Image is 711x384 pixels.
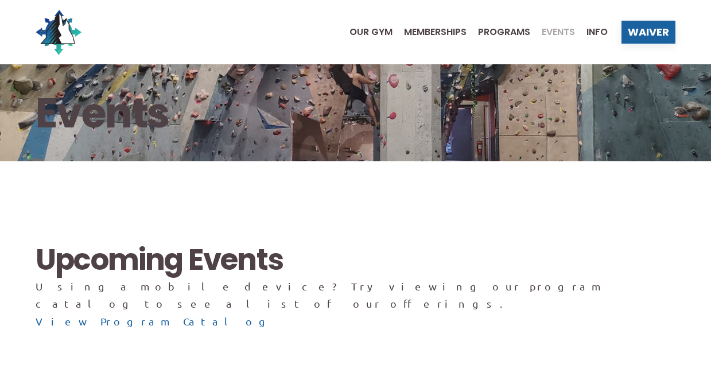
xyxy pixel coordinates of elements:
span: Waiver [628,27,669,37]
span: Events [542,28,575,37]
a: Info [575,28,608,37]
div: Using a mobile device? Try viewing our program catalog to see a list of our offerings. [36,278,675,313]
a: Programs [467,28,530,37]
a: Waiver [621,21,675,44]
span: Memberships [404,28,467,37]
img: North Wall Logo [36,9,81,55]
a: Our Gym [338,28,393,37]
span: Programs [478,28,530,37]
a: Memberships [393,28,467,37]
h1: Events [36,90,169,135]
a: Events [530,28,575,37]
a: View Program Catalog [36,313,273,331]
span: Info [586,28,608,37]
span: Our Gym [349,28,393,37]
h2: Upcoming Events [36,242,283,278]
